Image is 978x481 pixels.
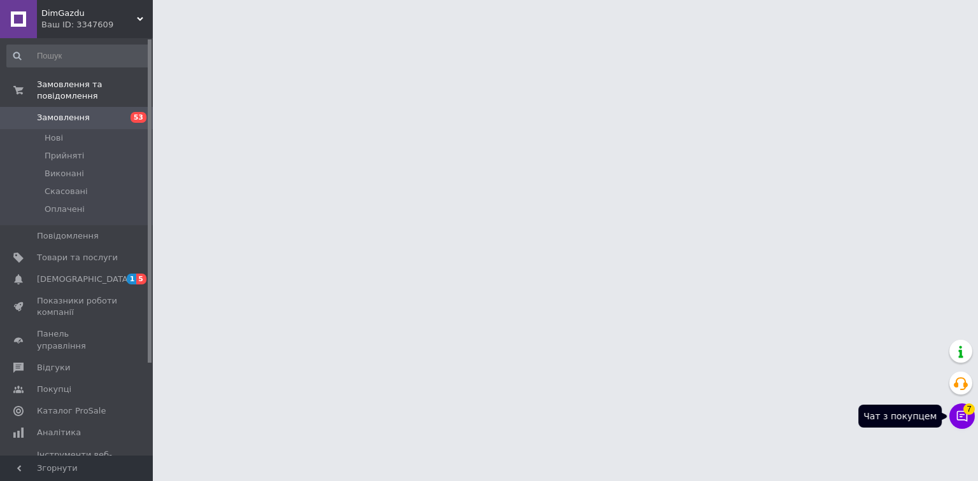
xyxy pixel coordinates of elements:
[949,403,975,429] button: Чат з покупцем7
[127,274,137,284] span: 1
[136,274,146,284] span: 5
[45,168,84,179] span: Виконані
[37,384,71,395] span: Покупці
[45,150,84,162] span: Прийняті
[37,405,106,417] span: Каталог ProSale
[45,204,85,215] span: Оплачені
[37,230,99,242] span: Повідомлення
[858,405,942,428] div: Чат з покупцем
[37,79,153,102] span: Замовлення та повідомлення
[45,132,63,144] span: Нові
[37,328,118,351] span: Панель управління
[41,19,153,31] div: Ваш ID: 3347609
[37,295,118,318] span: Показники роботи компанії
[37,112,90,123] span: Замовлення
[37,362,70,373] span: Відгуки
[37,274,131,285] span: [DEMOGRAPHIC_DATA]
[45,186,88,197] span: Скасовані
[131,112,146,123] span: 53
[41,8,137,19] span: DimGazdu
[963,403,975,415] span: 7
[37,252,118,263] span: Товари та послуги
[6,45,150,67] input: Пошук
[37,427,81,438] span: Аналітика
[37,449,118,472] span: Інструменти веб-майстра та SEO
